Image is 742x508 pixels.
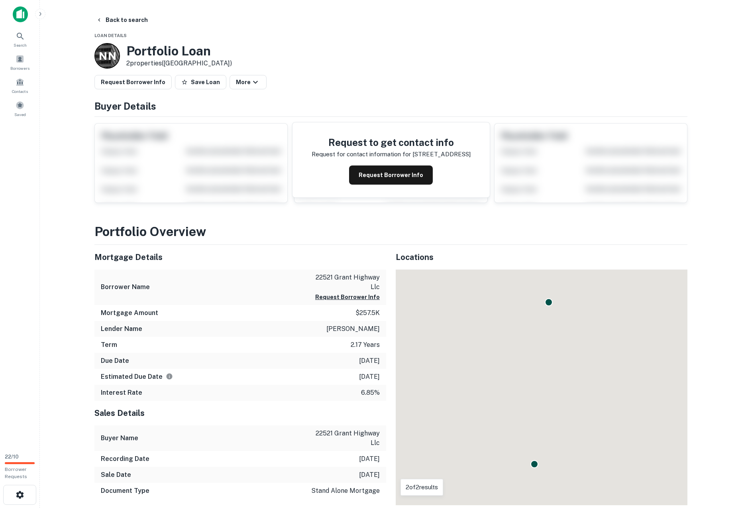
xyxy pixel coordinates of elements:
[315,292,380,302] button: Request Borrower Info
[412,150,471,159] p: [STREET_ADDRESS]
[101,356,129,366] h6: Due Date
[5,454,19,460] span: 22 / 10
[101,340,117,350] h6: Term
[2,75,37,96] a: Contacts
[94,222,687,241] h3: Portfolio Overview
[94,407,386,419] h5: Sales Details
[126,59,232,68] p: 2 properties ([GEOGRAPHIC_DATA])
[355,308,380,318] p: $257.5k
[101,486,149,496] h6: Document Type
[2,28,37,50] a: Search
[359,356,380,366] p: [DATE]
[101,324,142,334] h6: Lender Name
[101,433,138,443] h6: Buyer Name
[14,42,27,48] span: Search
[94,33,127,38] span: Loan Details
[312,135,471,150] h4: Request to get contact info
[2,98,37,119] a: Saved
[94,75,172,89] button: Request Borrower Info
[126,43,232,59] h3: Portfolio Loan
[230,75,267,89] button: More
[101,282,150,292] h6: Borrower Name
[351,340,380,350] p: 2.17 years
[308,273,380,292] p: 22521 grant highway llc
[101,454,149,464] h6: Recording Date
[94,251,386,263] h5: Mortgage Details
[166,373,173,380] svg: Estimate is based on a standard schedule for this type of loan.
[101,470,131,480] h6: Sale Date
[99,48,116,64] p: N N
[359,454,380,464] p: [DATE]
[359,470,380,480] p: [DATE]
[5,467,27,479] span: Borrower Requests
[359,372,380,382] p: [DATE]
[14,111,26,118] span: Saved
[93,13,151,27] button: Back to search
[13,6,28,22] img: capitalize-icon.png
[312,150,411,159] p: Request for contact information for
[175,75,226,89] button: Save Loan
[349,165,433,185] button: Request Borrower Info
[94,99,687,113] h4: Buyer Details
[361,388,380,398] p: 6.85%
[101,308,158,318] h6: Mortgage Amount
[10,65,29,71] span: Borrowers
[311,486,380,496] p: stand alone mortgage
[406,482,438,492] p: 2 of 2 results
[396,251,687,263] h5: Locations
[702,444,742,482] iframe: Chat Widget
[2,51,37,73] a: Borrowers
[12,88,28,95] span: Contacts
[101,388,142,398] h6: Interest Rate
[308,429,380,448] p: 22521 grant highway llc
[326,324,380,334] p: [PERSON_NAME]
[101,372,173,382] h6: Estimated Due Date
